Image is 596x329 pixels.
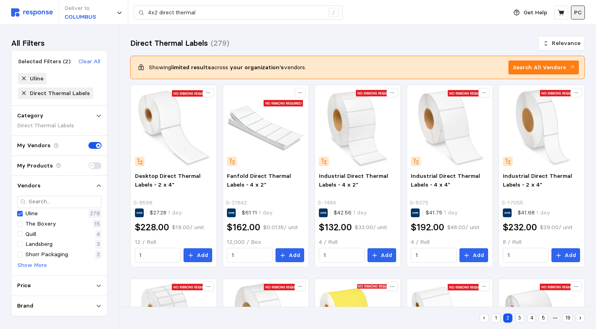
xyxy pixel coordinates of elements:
[227,238,304,247] p: 12,000 / Box
[571,6,585,19] button: PC
[574,8,582,17] p: PC
[17,121,102,130] div: Direct Thermal Labels
[29,196,98,208] input: Search...
[184,248,212,263] button: Add
[508,60,579,75] button: Search All Vendors
[17,181,41,190] p: Vendors
[416,248,452,263] input: Qty
[230,64,284,71] b: your organization's
[319,172,388,188] span: Industrial Direct Thermal Labels - 4 x 2"
[410,199,428,207] p: S-8375
[329,8,338,18] div: /
[18,57,70,66] div: Selected Filters (2)
[133,199,152,207] p: S-8598
[25,220,56,228] p: The Boxery
[319,89,396,166] img: S-7484_txt_USEng
[11,38,45,49] h3: All Filters
[355,223,387,232] p: $33.00 / unit
[97,250,100,259] p: 2
[318,199,336,207] p: S-7484
[263,223,298,232] p: $0.0135 / unit
[527,313,536,323] button: 4
[11,8,53,17] img: svg%3e
[552,39,580,48] p: Relevance
[226,199,247,207] p: S-21842
[17,111,43,120] p: Category
[515,313,524,323] button: 3
[539,313,548,323] button: 5
[64,13,96,21] p: COLUMBUS
[97,240,100,249] p: 3
[503,172,572,188] span: Industrial Direct Thermal Labels - 2 x 4"
[78,57,101,66] button: Clear All
[211,38,229,49] h3: (279)
[551,248,580,263] button: Add
[90,209,100,218] p: 279
[276,248,304,263] button: Add
[289,251,300,260] p: Add
[232,248,268,263] input: Qty
[227,221,260,234] h2: $162.00
[139,248,176,263] input: Qty
[319,221,352,234] h2: $132.00
[25,209,38,218] p: Uline
[426,208,458,217] p: $41.75
[563,313,573,323] button: 19
[508,248,544,263] input: Qty
[503,238,580,247] p: 8 / Roll
[171,64,211,71] b: limited results
[352,209,367,216] span: 1 day
[524,8,547,17] p: Get Help
[135,238,212,247] p: 12 / Roll
[135,89,212,166] img: S-8598_txt_USEng
[503,89,580,166] img: S-17055_txt_USEng
[319,238,396,247] p: 4 / Roll
[227,89,304,166] img: S-21842_txt_USEng
[502,199,523,207] p: S-17055
[518,208,550,217] p: $41.68
[334,208,367,217] p: $42.56
[25,230,36,239] p: Quill
[565,251,576,260] p: Add
[149,63,306,72] p: Showing across vendors.
[411,89,488,166] img: S-8375_txt_USEng
[30,89,90,97] div: Direct Thermal Labels
[473,251,484,260] p: Add
[17,162,53,170] p: My Products
[257,209,273,216] span: 1 day
[172,223,204,232] p: $19.00 / unit
[17,302,33,310] p: Brand
[540,223,573,232] p: $29.00 / unit
[17,261,47,270] button: Show More
[150,208,182,217] p: $27.28
[459,248,488,263] button: Add
[17,281,31,290] p: Price
[64,4,96,13] p: Deliver to
[18,261,47,270] p: Show More
[17,141,51,150] p: My Vendors
[94,220,100,228] p: 15
[227,172,291,188] span: Fanfold Direct Thermal Labels - 4 x 2"
[78,57,100,66] p: Clear All
[509,5,552,20] button: Get Help
[25,250,68,259] p: Shorr Packaging
[367,248,396,263] button: Add
[538,36,585,51] button: Relevance
[411,238,488,247] p: 4 / Roll
[535,209,550,216] span: 1 day
[148,6,324,20] input: Search for a product name or SKU
[381,251,392,260] p: Add
[491,313,500,323] button: 1
[197,251,208,260] p: Add
[130,38,208,49] h3: Direct Thermal Labels
[447,223,479,232] p: $48.00 / unit
[324,248,360,263] input: Qty
[411,221,444,234] h2: $192.00
[503,221,537,234] h2: $232.00
[411,172,480,188] span: Industrial Direct Thermal Labels - 4 x 4"
[97,230,100,239] p: 4
[25,240,53,249] p: Landsberg
[135,221,169,234] h2: $228.00
[135,172,201,188] span: Desktop Direct Thermal Labels - 2 x 4"
[166,209,182,216] span: 1 day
